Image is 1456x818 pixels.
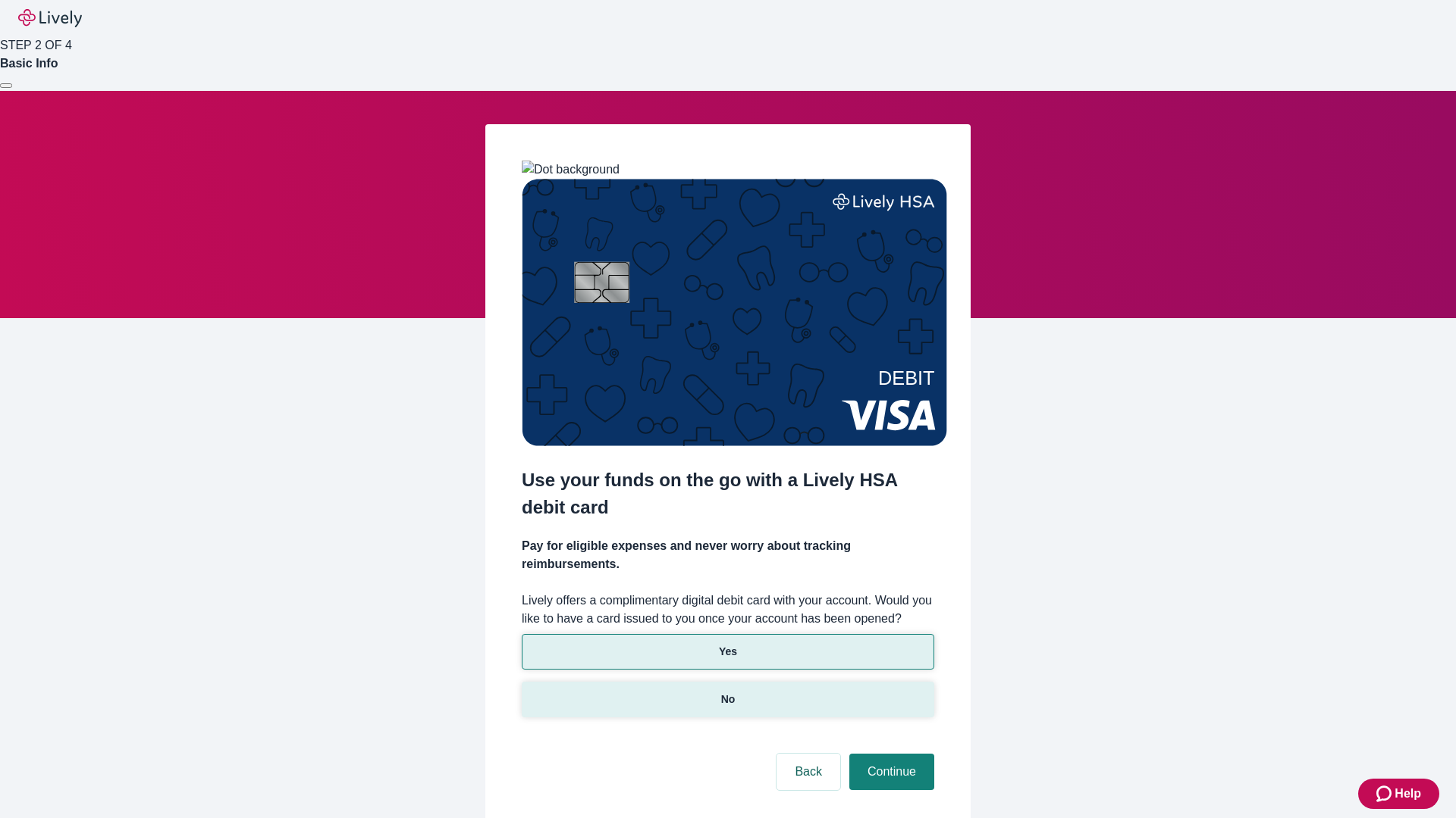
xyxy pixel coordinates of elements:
[522,467,934,521] h2: Use your funds on the go with a Lively HSA debit card
[1395,785,1421,803] span: Help
[849,754,934,790] button: Continue
[719,644,737,660] p: Yes
[1358,779,1439,809] button: Zendesk support iconHelp
[522,592,934,628] label: Lively offers a complimentary digital debit card with your account. Would you like to have a card...
[1376,785,1395,803] svg: Zendesk support icon
[522,179,947,446] img: Debit card
[522,537,934,573] h4: Pay for eligible expenses and never worry about tracking reimbursements.
[721,692,736,707] p: No
[522,634,934,670] button: Yes
[522,161,620,179] img: Dot background
[522,682,934,717] button: No
[777,754,840,790] button: Back
[18,9,82,27] img: Lively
